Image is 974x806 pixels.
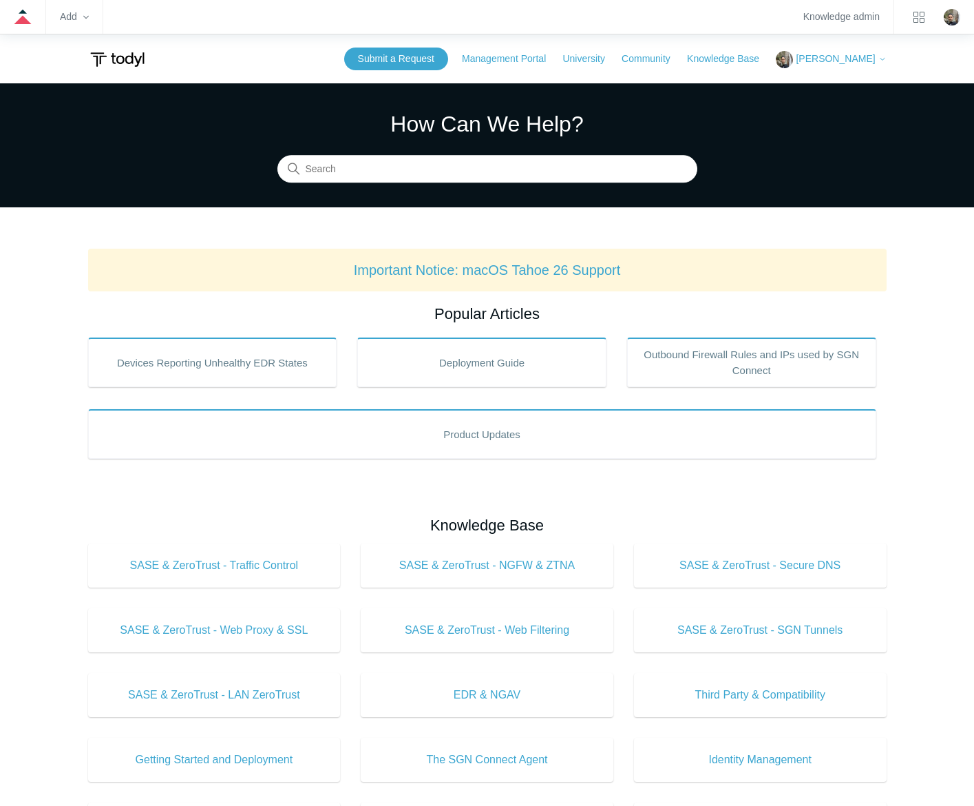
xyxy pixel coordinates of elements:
a: Management Portal [462,52,560,66]
a: Knowledge Base [687,52,773,66]
a: SASE & ZeroTrust - SGN Tunnels [634,608,887,652]
img: user avatar [944,9,960,25]
a: EDR & NGAV [361,673,613,717]
a: Knowledge admin [803,13,880,21]
a: SASE & ZeroTrust - LAN ZeroTrust [88,673,341,717]
a: Submit a Request [344,48,448,70]
button: [PERSON_NAME] [776,51,886,68]
a: The SGN Connect Agent [361,738,613,782]
span: SASE & ZeroTrust - Secure DNS [655,557,866,574]
a: SASE & ZeroTrust - Web Proxy & SSL [88,608,341,652]
h2: Knowledge Base [88,514,887,537]
span: SASE & ZeroTrust - Web Proxy & SSL [109,622,320,639]
span: Getting Started and Deployment [109,752,320,768]
span: Third Party & Compatibility [655,687,866,703]
span: Identity Management [655,752,866,768]
a: SASE & ZeroTrust - Secure DNS [634,544,887,588]
h1: How Can We Help? [277,107,697,141]
a: SASE & ZeroTrust - NGFW & ZTNA [361,544,613,588]
zd-hc-trigger: Click your profile icon to open the profile menu [944,9,960,25]
span: [PERSON_NAME] [796,53,875,64]
a: University [562,52,618,66]
span: SASE & ZeroTrust - LAN ZeroTrust [109,687,320,703]
a: SASE & ZeroTrust - Traffic Control [88,544,341,588]
a: Important Notice: macOS Tahoe 26 Support [354,262,621,278]
span: The SGN Connect Agent [381,752,593,768]
a: Deployment Guide [357,338,606,387]
span: SASE & ZeroTrust - Traffic Control [109,557,320,574]
a: SASE & ZeroTrust - Web Filtering [361,608,613,652]
a: Product Updates [88,409,876,459]
img: Todyl Support Center Help Center home page [88,47,147,72]
a: Community [622,52,684,66]
a: Getting Started and Deployment [88,738,341,782]
span: EDR & NGAV [381,687,593,703]
a: Third Party & Compatibility [634,673,887,717]
zd-hc-trigger: Add [60,13,89,21]
span: SASE & ZeroTrust - Web Filtering [381,622,593,639]
a: Outbound Firewall Rules and IPs used by SGN Connect [627,338,876,387]
h2: Popular Articles [88,302,887,325]
a: Devices Reporting Unhealthy EDR States [88,338,337,387]
span: SASE & ZeroTrust - NGFW & ZTNA [381,557,593,574]
a: Identity Management [634,738,887,782]
input: Search [277,156,697,183]
span: SASE & ZeroTrust - SGN Tunnels [655,622,866,639]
